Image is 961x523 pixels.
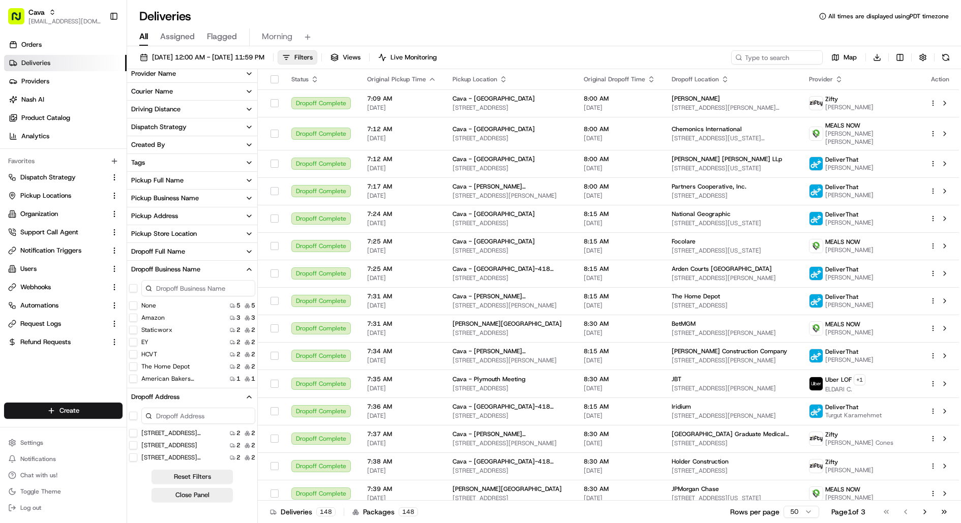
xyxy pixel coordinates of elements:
input: Dropoff Address [141,408,255,424]
div: Provider Name [131,69,176,78]
div: Driving Distance [131,105,181,114]
span: Cava [28,7,45,17]
span: Chat with us! [20,471,57,479]
span: 8:30 AM [584,375,655,383]
a: Product Catalog [4,110,127,126]
div: Start new chat [35,97,167,107]
button: Pickup Business Name [127,190,257,207]
span: [PERSON_NAME] [825,191,874,199]
span: [DATE] [367,439,436,447]
button: Pickup Store Location [127,225,257,242]
span: [STREET_ADDRESS][PERSON_NAME] [672,356,793,364]
img: zifty-logo-trans-sq.png [809,432,823,445]
span: 8:00 AM [584,125,655,133]
span: [STREET_ADDRESS] [453,164,567,172]
span: DeliverThat [825,183,858,191]
span: All [139,30,148,43]
button: Map [827,50,861,65]
span: 2 [236,326,241,334]
span: [STREET_ADDRESS] [672,301,793,310]
span: [PERSON_NAME] [825,328,874,336]
span: 2 [251,429,255,437]
span: DeliverThat [825,210,858,219]
span: [DATE] [367,134,436,142]
button: Tags [127,154,257,171]
button: Courier Name [127,83,257,100]
div: 💻 [86,148,94,156]
button: Views [326,50,365,65]
span: [STREET_ADDRESS] [453,219,567,227]
a: Notification Triggers [8,246,106,255]
span: Product Catalog [21,113,70,122]
img: zifty-logo-trans-sq.png [809,97,823,110]
span: MEALS NOW [825,238,860,246]
div: Pickup Address [131,211,178,221]
div: Dispatch Strategy [131,122,187,132]
span: [STREET_ADDRESS][PERSON_NAME] [672,329,793,337]
span: Analytics [21,132,49,141]
span: [PERSON_NAME] Cones [825,439,893,447]
span: [DATE] [584,384,655,392]
a: Orders [4,37,127,53]
span: 7:36 AM [367,403,436,411]
span: 2 [251,326,255,334]
button: Dropoff Address [127,388,257,406]
button: Dropoff Full Name [127,243,257,260]
span: Arden Courts [GEOGRAPHIC_DATA] [672,265,772,273]
button: Create [4,403,123,419]
span: Morning [262,30,292,43]
span: [STREET_ADDRESS] [453,104,567,112]
button: Request Logs [4,316,123,332]
span: [STREET_ADDRESS] [453,412,567,420]
span: Orders [21,40,42,49]
button: [DATE] 12:00 AM - [DATE] 11:59 PM [135,50,269,65]
div: 📗 [10,148,18,156]
button: Driving Distance [127,101,257,118]
span: Support Call Agent [20,228,78,237]
div: Created By [131,140,165,149]
button: Automations [4,297,123,314]
span: 8:15 AM [584,210,655,218]
a: Request Logs [8,319,106,328]
span: Request Logs [20,319,61,328]
span: [DATE] [367,219,436,227]
span: [PERSON_NAME] [825,273,874,282]
span: [STREET_ADDRESS][PERSON_NAME] [453,356,567,364]
div: Dropoff Business Name [131,265,200,274]
img: uber-new-logo.jpeg [809,377,823,390]
span: 7:34 AM [367,347,436,355]
span: [DATE] [584,164,655,172]
span: Status [291,75,309,83]
span: Webhooks [20,283,51,292]
span: Providers [21,77,49,86]
a: Analytics [4,128,127,144]
span: 7:12 AM [367,155,436,163]
span: Turgut Karamehmet [825,411,882,419]
span: [DATE] [584,356,655,364]
span: [STREET_ADDRESS] [672,192,793,200]
span: [STREET_ADDRESS][US_STATE][US_STATE] [672,134,793,142]
span: [PERSON_NAME] [825,219,874,227]
label: HCVT [141,350,157,358]
span: [EMAIL_ADDRESS][DOMAIN_NAME] [28,17,101,25]
span: [DATE] [584,192,655,200]
span: [DATE] 12:00 AM - [DATE] 11:59 PM [152,53,264,62]
button: Pickup Address [127,207,257,225]
span: Iridium [672,403,691,411]
img: profile_deliverthat_partner.png [809,184,823,198]
button: Refresh [939,50,953,65]
span: DeliverThat [825,403,858,411]
span: Original Pickup Time [367,75,426,83]
span: 2 [236,362,241,371]
span: 7:17 AM [367,182,436,191]
button: Filters [278,50,317,65]
span: Settings [20,439,43,447]
button: Dispatch Strategy [4,169,123,186]
label: [STREET_ADDRESS][US_STATE] [141,453,223,462]
button: Webhooks [4,279,123,295]
span: 1 [236,375,241,383]
span: [DATE] [367,104,436,112]
span: [STREET_ADDRESS][PERSON_NAME] [672,412,793,420]
span: Dispatch Strategy [20,173,76,182]
span: Refund Requests [20,337,71,347]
